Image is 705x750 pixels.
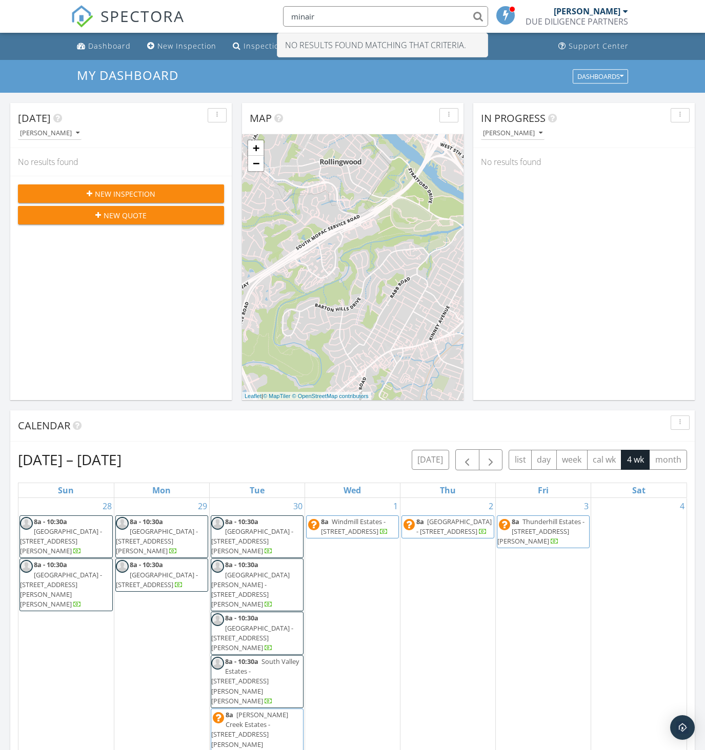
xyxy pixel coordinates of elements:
[18,449,122,470] h2: [DATE] – [DATE]
[649,450,687,470] button: month
[211,527,293,555] span: [GEOGRAPHIC_DATA] - [STREET_ADDRESS][PERSON_NAME]
[115,558,208,592] a: 8a - 10:30a [GEOGRAPHIC_DATA] - [STREET_ADDRESS]
[497,517,585,546] a: 8a Thunderhill Estates - [STREET_ADDRESS][PERSON_NAME]
[225,560,258,569] span: 8a - 10:30a
[71,5,93,28] img: The Best Home Inspection Software - Spectora
[211,558,304,611] a: 8a - 10:30a [GEOGRAPHIC_DATA][PERSON_NAME] - [STREET_ADDRESS][PERSON_NAME]
[18,127,82,140] button: [PERSON_NAME]
[582,498,591,514] a: Go to October 3, 2025
[211,560,290,609] a: 8a - 10:30a [GEOGRAPHIC_DATA][PERSON_NAME] - [STREET_ADDRESS][PERSON_NAME]
[587,450,622,470] button: cal wk
[211,657,224,670] img: default-user-f0147aede5fd5fa78ca7ade42f37bd4542148d508eef1c3d3ea960f66861d68b.jpg
[18,419,70,432] span: Calendar
[73,37,135,56] a: Dashboard
[245,393,261,399] a: Leaflet
[116,527,198,555] span: [GEOGRAPHIC_DATA] - [STREET_ADDRESS][PERSON_NAME]
[292,393,369,399] a: © OpenStreetMap contributors
[438,483,458,497] a: Thursday
[56,483,76,497] a: Sunday
[95,189,155,199] span: New Inspection
[242,392,371,401] div: |
[20,517,33,530] img: default-user-f0147aede5fd5fa78ca7ade42f37bd4542148d508eef1c3d3ea960f66861d68b.jpg
[512,517,519,526] span: 8a
[116,517,129,530] img: default-user-f0147aede5fd5fa78ca7ade42f37bd4542148d508eef1c3d3ea960f66861d68b.jpg
[554,37,633,56] a: Support Center
[401,515,494,538] a: 8a [GEOGRAPHIC_DATA] - [STREET_ADDRESS]
[577,73,623,80] div: Dashboards
[116,560,129,573] img: default-user-f0147aede5fd5fa78ca7ade42f37bd4542148d508eef1c3d3ea960f66861d68b.jpg
[481,111,546,125] span: In Progress
[263,393,291,399] a: © MapTiler
[670,715,695,740] div: Open Intercom Messenger
[321,517,329,526] span: 8a
[130,560,163,569] span: 8a - 10:30a
[211,613,293,652] a: 8a - 10:30a [GEOGRAPHIC_DATA] - [STREET_ADDRESS][PERSON_NAME]
[116,570,198,589] span: [GEOGRAPHIC_DATA] - [STREET_ADDRESS]
[526,16,628,27] div: DUE DILIGENCE PARTNERS
[157,41,216,51] div: New Inspection
[116,560,198,589] a: 8a - 10:30a [GEOGRAPHIC_DATA] - [STREET_ADDRESS]
[211,623,293,652] span: [GEOGRAPHIC_DATA] - [STREET_ADDRESS][PERSON_NAME]
[291,498,305,514] a: Go to September 30, 2025
[18,184,224,203] button: New Inspection
[20,560,102,609] a: 8a - 10:30a [GEOGRAPHIC_DATA] - [STREET_ADDRESS][PERSON_NAME][PERSON_NAME]
[211,613,224,626] img: default-user-f0147aede5fd5fa78ca7ade42f37bd4542148d508eef1c3d3ea960f66861d68b.jpg
[487,498,495,514] a: Go to October 2, 2025
[77,67,178,84] span: My Dashboard
[569,41,629,51] div: Support Center
[104,210,147,221] span: New Quote
[226,710,233,719] span: 8a
[455,449,479,470] button: Previous
[554,6,620,16] div: [PERSON_NAME]
[621,450,650,470] button: 4 wk
[416,517,492,536] a: 8a [GEOGRAPHIC_DATA] - [STREET_ADDRESS]
[88,41,131,51] div: Dashboard
[479,449,503,470] button: Next
[10,148,232,176] div: No results found
[34,517,67,526] span: 8a - 10:30a
[150,483,173,497] a: Monday
[211,515,304,558] a: 8a - 10:30a [GEOGRAPHIC_DATA] - [STREET_ADDRESS][PERSON_NAME]
[20,130,79,137] div: [PERSON_NAME]
[34,560,67,569] span: 8a - 10:30a
[573,69,628,84] button: Dashboards
[116,517,198,556] a: 8a - 10:30a [GEOGRAPHIC_DATA] - [STREET_ADDRESS][PERSON_NAME]
[509,450,532,470] button: list
[18,206,224,224] button: New Quote
[20,517,102,556] a: 8a - 10:30a [GEOGRAPHIC_DATA] - [STREET_ADDRESS][PERSON_NAME]
[71,14,185,35] a: SPECTORA
[211,517,293,556] a: 8a - 10:30a [GEOGRAPHIC_DATA] - [STREET_ADDRESS][PERSON_NAME]
[250,111,272,125] span: Map
[678,498,687,514] a: Go to October 4, 2025
[19,558,113,611] a: 8a - 10:30a [GEOGRAPHIC_DATA] - [STREET_ADDRESS][PERSON_NAME][PERSON_NAME]
[248,140,264,156] a: Zoom in
[321,517,388,536] a: 8a Windmill Estates - [STREET_ADDRESS]
[321,517,386,536] span: Windmill Estates - [STREET_ADDRESS]
[211,560,224,573] img: default-user-f0147aede5fd5fa78ca7ade42f37bd4542148d508eef1c3d3ea960f66861d68b.jpg
[143,37,220,56] a: New Inspection
[196,498,209,514] a: Go to September 29, 2025
[416,517,492,536] span: [GEOGRAPHIC_DATA] - [STREET_ADDRESS]
[497,515,590,549] a: 8a Thunderhill Estates - [STREET_ADDRESS][PERSON_NAME]
[306,515,399,538] a: 8a Windmill Estates - [STREET_ADDRESS]
[225,613,258,622] span: 8a - 10:30a
[412,450,449,470] button: [DATE]
[211,612,304,655] a: 8a - 10:30a [GEOGRAPHIC_DATA] - [STREET_ADDRESS][PERSON_NAME]
[483,130,542,137] div: [PERSON_NAME]
[244,41,288,51] div: Inspections
[497,517,585,546] span: Thunderhill Estates - [STREET_ADDRESS][PERSON_NAME]
[225,657,258,666] span: 8a - 10:30a
[391,498,400,514] a: Go to October 1, 2025
[211,657,299,705] a: 8a - 10:30a South Valley Estates - [STREET_ADDRESS][PERSON_NAME][PERSON_NAME]
[283,6,488,27] input: Search everything...
[211,655,304,708] a: 8a - 10:30a South Valley Estates - [STREET_ADDRESS][PERSON_NAME][PERSON_NAME]
[100,498,114,514] a: Go to September 28, 2025
[20,527,102,555] span: [GEOGRAPHIC_DATA] - [STREET_ADDRESS][PERSON_NAME]
[556,450,588,470] button: week
[248,156,264,171] a: Zoom out
[18,111,51,125] span: [DATE]
[225,517,258,526] span: 8a - 10:30a
[20,560,33,573] img: default-user-f0147aede5fd5fa78ca7ade42f37bd4542148d508eef1c3d3ea960f66861d68b.jpg
[248,483,267,497] a: Tuesday
[481,127,545,140] button: [PERSON_NAME]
